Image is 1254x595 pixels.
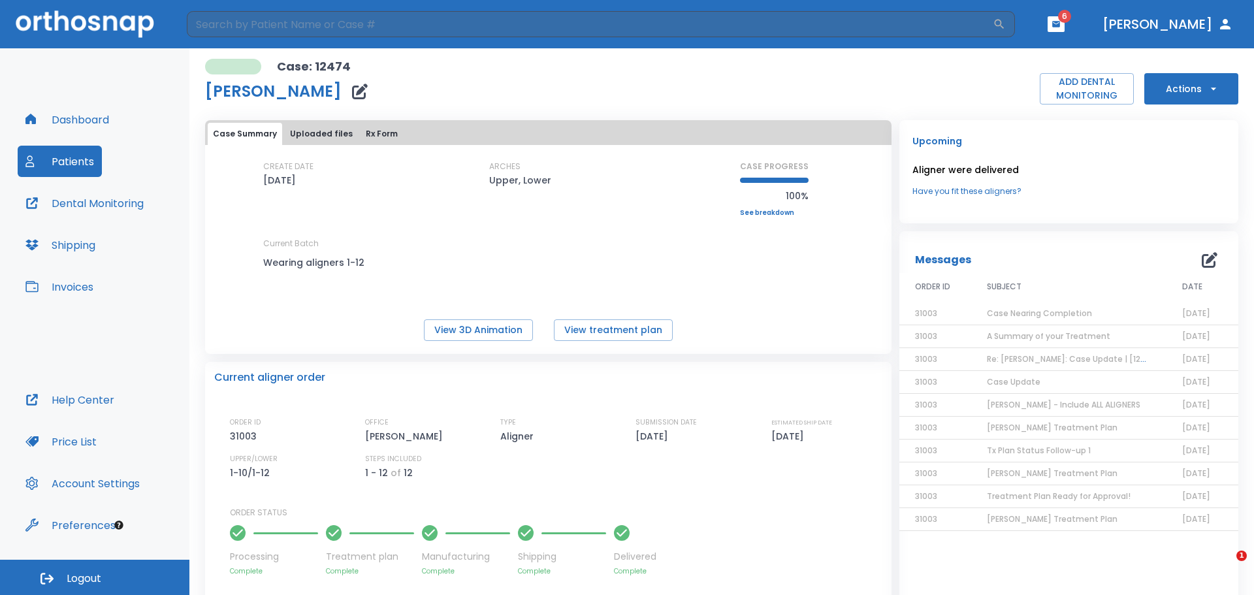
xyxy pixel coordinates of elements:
p: UPPER/LOWER [230,453,278,465]
span: [DATE] [1182,468,1210,479]
p: Complete [614,566,656,576]
p: 1 - 12 [365,465,388,481]
span: [PERSON_NAME] Treatment Plan [987,422,1117,433]
span: 31003 [915,399,937,410]
span: [DATE] [1182,376,1210,387]
span: 31003 [915,445,937,456]
span: 1 [1236,551,1247,561]
span: [PERSON_NAME] Treatment Plan [987,513,1117,524]
span: [DATE] [1182,308,1210,319]
span: [DATE] [1182,353,1210,364]
a: Have you fit these aligners? [912,185,1225,197]
button: View 3D Animation [424,319,533,341]
button: Preferences [18,509,123,541]
button: Dashboard [18,104,117,135]
p: Case: 12474 [277,59,351,74]
span: ORDER ID [915,281,950,293]
span: 31003 [915,308,937,319]
p: SUBMISSION DATE [635,417,697,428]
p: Shipping [518,550,606,564]
p: Complete [422,566,510,576]
div: tabs [208,123,889,145]
p: ORDER STATUS [230,507,882,519]
p: ARCHES [489,161,521,172]
button: Dental Monitoring [18,187,152,219]
p: 1-10/1-12 [230,465,274,481]
p: of [391,465,401,481]
span: [DATE] [1182,490,1210,502]
button: Account Settings [18,468,148,499]
button: Help Center [18,384,122,415]
p: Current Batch [263,238,381,249]
span: 31003 [915,422,937,433]
span: Re: [PERSON_NAME]: Case Update | [12474:31003] [987,353,1185,364]
p: 100% [740,188,809,204]
button: Case Summary [208,123,282,145]
p: Manufacturing [422,550,510,564]
button: Actions [1144,73,1238,105]
button: [PERSON_NAME] [1097,12,1238,36]
span: Tx Plan Status Follow-up 1 [987,445,1091,456]
span: [DATE] [1182,330,1210,342]
span: 6 [1058,10,1071,23]
button: Shipping [18,229,103,261]
p: Complete [326,566,414,576]
span: Case Nearing Completion [987,308,1092,319]
p: Upcoming [912,133,1225,149]
p: ESTIMATED SHIP DATE [771,417,832,428]
p: Complete [518,566,606,576]
span: [DATE] [1182,513,1210,524]
p: [DATE] [771,428,809,444]
img: Orthosnap [16,10,154,37]
p: TYPE [500,417,516,428]
span: Logout [67,571,101,586]
button: Price List [18,426,104,457]
span: [PERSON_NAME] - Include ALL ALIGNERS [987,399,1140,410]
p: Messages [915,252,971,268]
button: Invoices [18,271,101,302]
h1: [PERSON_NAME] [205,84,342,99]
p: CREATE DATE [263,161,313,172]
span: 31003 [915,353,937,364]
span: [DATE] [1182,399,1210,410]
span: Treatment Plan Ready for Approval! [987,490,1131,502]
p: Complete [230,566,318,576]
p: 12 [404,465,413,481]
iframe: Intercom live chat [1210,551,1241,582]
p: ORDER ID [230,417,261,428]
p: OFFICE [365,417,389,428]
span: [DATE] [1182,422,1210,433]
input: Search by Patient Name or Case # [187,11,993,37]
span: [PERSON_NAME] Treatment Plan [987,468,1117,479]
button: Rx Form [361,123,403,145]
p: Delivered [614,550,656,564]
div: Tooltip anchor [113,519,125,531]
p: [PERSON_NAME] [365,428,447,444]
p: Treatment plan [326,550,414,564]
span: DATE [1182,281,1202,293]
p: Wearing aligners 1-12 [263,255,381,270]
span: 31003 [915,513,937,524]
p: Processing [230,550,318,564]
button: ADD DENTAL MONITORING [1040,73,1134,105]
button: Patients [18,146,102,177]
span: SUBJECT [987,281,1021,293]
button: View treatment plan [554,319,673,341]
p: [DATE] [635,428,673,444]
p: STEPS INCLUDED [365,453,421,465]
span: 31003 [915,468,937,479]
p: [DATE] [263,172,296,188]
span: 31003 [915,330,937,342]
button: Uploaded files [285,123,358,145]
span: 31003 [915,376,937,387]
p: CASE PROGRESS [740,161,809,172]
